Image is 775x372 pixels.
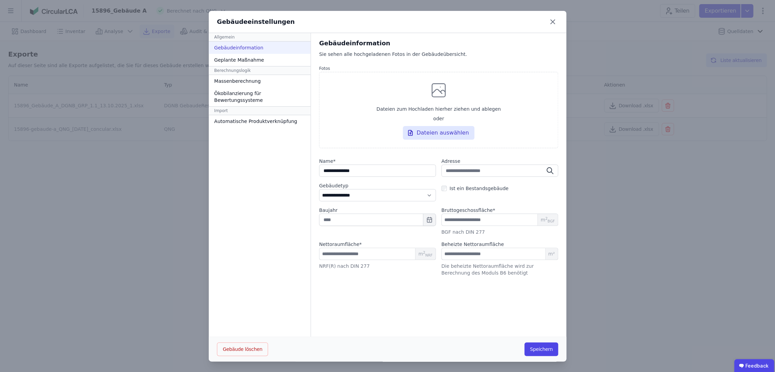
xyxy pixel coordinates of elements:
sub: NRF [425,253,432,257]
div: Sie sehen alle hochgeladenen Fotos in der Gebäudeübersicht. [319,51,558,64]
div: Geplante Maßnahme [209,54,311,66]
div: Dateien auswählen [403,126,474,140]
label: audits.requiredField [319,241,362,248]
div: Gebäudeeinstellungen [217,17,295,27]
div: Import [209,106,311,115]
div: Allgemein [209,33,311,42]
label: Baujahr [319,207,436,214]
div: BGF nach DIN 277 [441,229,558,235]
div: Massenberechnung [209,75,311,87]
sup: 2 [423,250,425,254]
sub: BGF [548,219,555,223]
label: audits.requiredField [441,207,495,214]
div: NRF(R) nach DIN 277 [319,263,436,269]
span: m² [545,248,558,260]
span: oder [433,115,444,122]
div: Gebäudeinformation [319,38,558,48]
label: audits.requiredField [319,158,436,165]
label: Ist ein Bestandsgebäude [447,185,508,192]
button: Gebäude löschen [217,342,268,356]
label: Beheizte Nettoraumfläche [441,241,504,248]
span: m [418,250,432,257]
span: Dateien zum Hochladen hierher ziehen und ablegen [376,106,501,112]
div: Gebäudeinformation [209,42,311,54]
button: Speichern [524,342,558,356]
div: Ökobilanzierung für Bewertungssysteme [209,87,311,106]
div: Automatische Produktverknüpfung [209,115,311,127]
div: Die beheizte Nettoraumfläche wird zur Berechnung des Moduls B6 benötigt [441,263,558,276]
span: m [540,216,555,223]
label: Fotos [319,66,558,71]
label: Adresse [441,158,558,165]
div: Berechnungslogik [209,66,311,75]
label: Gebäudetyp [319,182,436,189]
sup: 2 [545,216,548,220]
